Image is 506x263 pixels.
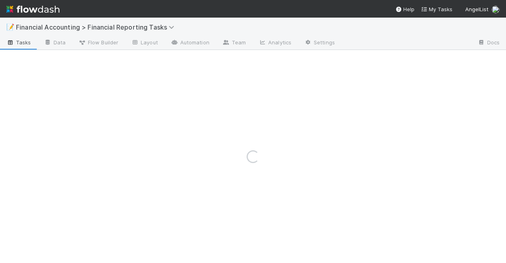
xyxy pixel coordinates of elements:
[492,6,500,14] img: avatar_c0d2ec3f-77e2-40ea-8107-ee7bdb5edede.png
[465,6,488,12] span: AngelList
[6,2,60,16] img: logo-inverted-e16ddd16eac7371096b0.svg
[125,37,164,50] a: Layout
[421,5,452,13] a: My Tasks
[395,5,414,13] div: Help
[164,37,216,50] a: Automation
[38,37,72,50] a: Data
[216,37,252,50] a: Team
[72,37,125,50] a: Flow Builder
[78,38,118,46] span: Flow Builder
[421,6,452,12] span: My Tasks
[6,38,31,46] span: Tasks
[6,24,14,30] span: 📝
[252,37,298,50] a: Analytics
[16,23,178,31] span: Financial Accounting > Financial Reporting Tasks
[471,37,506,50] a: Docs
[298,37,341,50] a: Settings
